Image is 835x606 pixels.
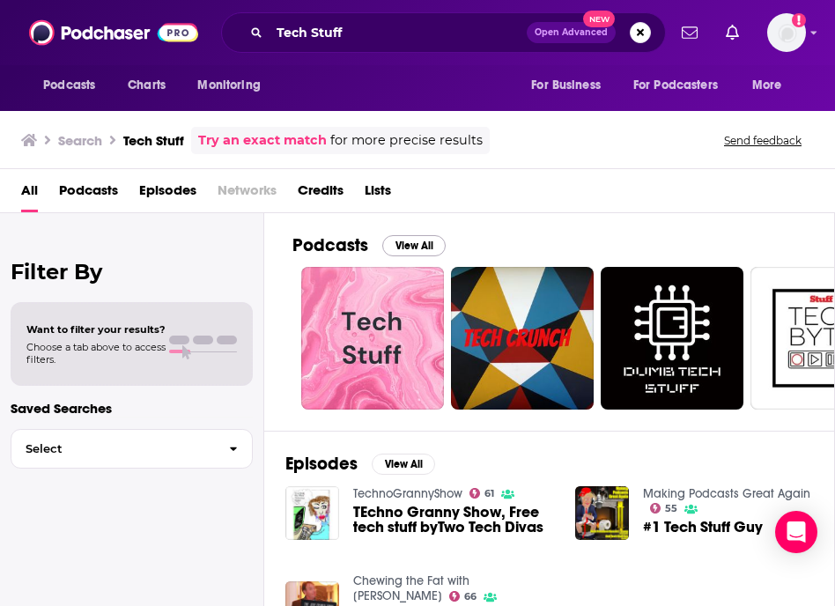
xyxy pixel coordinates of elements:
[643,486,810,501] a: Making Podcasts Great Again
[583,11,615,27] span: New
[353,505,554,535] a: TEchno Granny Show, Free tech stuff byTwo Tech Divas
[11,259,253,285] h2: Filter By
[26,323,166,336] span: Want to filter your results?
[285,486,339,540] img: TEchno Granny Show, Free tech stuff byTwo Tech Divas
[719,18,746,48] a: Show notifications dropdown
[330,130,483,151] span: for more precise results
[128,73,166,98] span: Charts
[185,69,283,102] button: open menu
[31,69,118,102] button: open menu
[535,28,608,37] span: Open Advanced
[719,133,807,148] button: Send feedback
[519,69,623,102] button: open menu
[792,13,806,27] svg: Add a profile image
[622,69,743,102] button: open menu
[449,591,477,602] a: 66
[675,18,705,48] a: Show notifications dropdown
[285,453,358,475] h2: Episodes
[58,132,102,149] h3: Search
[365,176,391,212] a: Lists
[665,505,677,513] span: 55
[198,130,327,151] a: Try an exact match
[11,400,253,417] p: Saved Searches
[767,13,806,52] span: Logged in as untitledpartners
[43,73,95,98] span: Podcasts
[29,16,198,49] img: Podchaser - Follow, Share and Rate Podcasts
[527,22,616,43] button: Open AdvancedNew
[643,520,763,535] a: #1 Tech Stuff Guy
[218,176,277,212] span: Networks
[298,176,344,212] a: Credits
[575,486,629,540] img: #1 Tech Stuff Guy
[197,73,260,98] span: Monitoring
[469,488,495,499] a: 61
[740,69,804,102] button: open menu
[270,18,527,47] input: Search podcasts, credits, & more...
[372,454,435,475] button: View All
[464,593,477,601] span: 66
[11,443,215,454] span: Select
[484,490,494,498] span: 61
[382,235,446,256] button: View All
[26,341,166,366] span: Choose a tab above to access filters.
[21,176,38,212] a: All
[221,12,666,53] div: Search podcasts, credits, & more...
[292,234,446,256] a: PodcastsView All
[767,13,806,52] button: Show profile menu
[292,234,368,256] h2: Podcasts
[11,429,253,469] button: Select
[633,73,718,98] span: For Podcasters
[116,69,176,102] a: Charts
[650,503,678,514] a: 55
[767,13,806,52] img: User Profile
[285,453,435,475] a: EpisodesView All
[353,486,462,501] a: TechnoGrannyShow
[752,73,782,98] span: More
[59,176,118,212] a: Podcasts
[123,132,184,149] h3: Tech Stuff
[775,511,817,553] div: Open Intercom Messenger
[531,73,601,98] span: For Business
[139,176,196,212] a: Episodes
[353,573,469,603] a: Chewing the Fat with Jeff Fisher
